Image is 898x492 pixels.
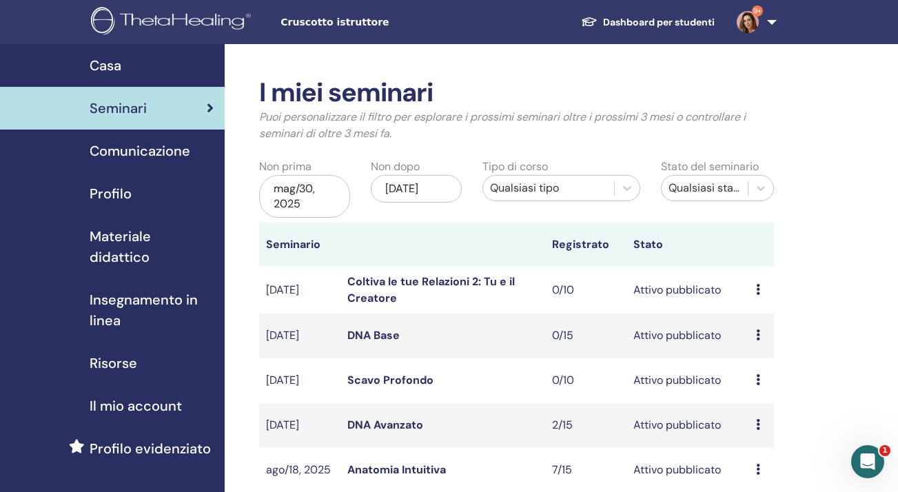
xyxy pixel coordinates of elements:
p: Puoi personalizzare il filtro per esplorare i prossimi seminari oltre i prossimi 3 mesi o control... [259,109,774,142]
span: 9+ [752,6,763,17]
th: Registrato [545,223,627,267]
td: 0/10 [545,358,627,403]
span: Profilo [90,183,132,204]
td: [DATE] [259,358,341,403]
a: Coltiva le tue Relazioni 2: Tu e il Creatore [347,274,515,305]
td: 0/15 [545,314,627,358]
iframe: Intercom live chat [851,445,884,478]
span: Cruscotto istruttore [280,15,487,30]
div: mag/30, 2025 [259,175,350,218]
td: Attivo pubblicato [626,267,749,314]
span: Materiale didattico [90,226,214,267]
th: Seminario [259,223,341,267]
td: Attivo pubblicato [626,358,749,403]
td: [DATE] [259,314,341,358]
img: graduation-cap-white.svg [581,16,598,28]
a: DNA Avanzato [347,418,423,432]
label: Non dopo [371,158,420,175]
td: Attivo pubblicato [626,403,749,448]
td: Attivo pubblicato [626,314,749,358]
a: Dashboard per studenti [570,10,726,35]
td: 0/10 [545,267,627,314]
img: logo.png [91,7,256,38]
span: Insegnamento in linea [90,289,214,331]
span: Casa [90,55,121,76]
label: Non prima [259,158,312,175]
div: Qualsiasi tipo [490,180,607,196]
a: Scavo Profondo [347,373,433,387]
div: [DATE] [371,175,462,203]
span: Profilo evidenziato [90,438,211,459]
label: Stato del seminario [661,158,759,175]
td: [DATE] [259,403,341,448]
a: DNA Base [347,328,400,342]
td: 2/15 [545,403,627,448]
span: 1 [879,445,890,456]
label: Tipo di corso [482,158,548,175]
h2: I miei seminari [259,77,774,109]
span: Seminari [90,98,147,119]
th: Stato [626,223,749,267]
span: Il mio account [90,396,182,416]
div: Qualsiasi stato [669,180,741,196]
a: Anatomia Intuitiva [347,462,446,477]
img: default.jpg [737,11,759,33]
td: [DATE] [259,267,341,314]
span: Comunicazione [90,141,190,161]
span: Risorse [90,353,137,373]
